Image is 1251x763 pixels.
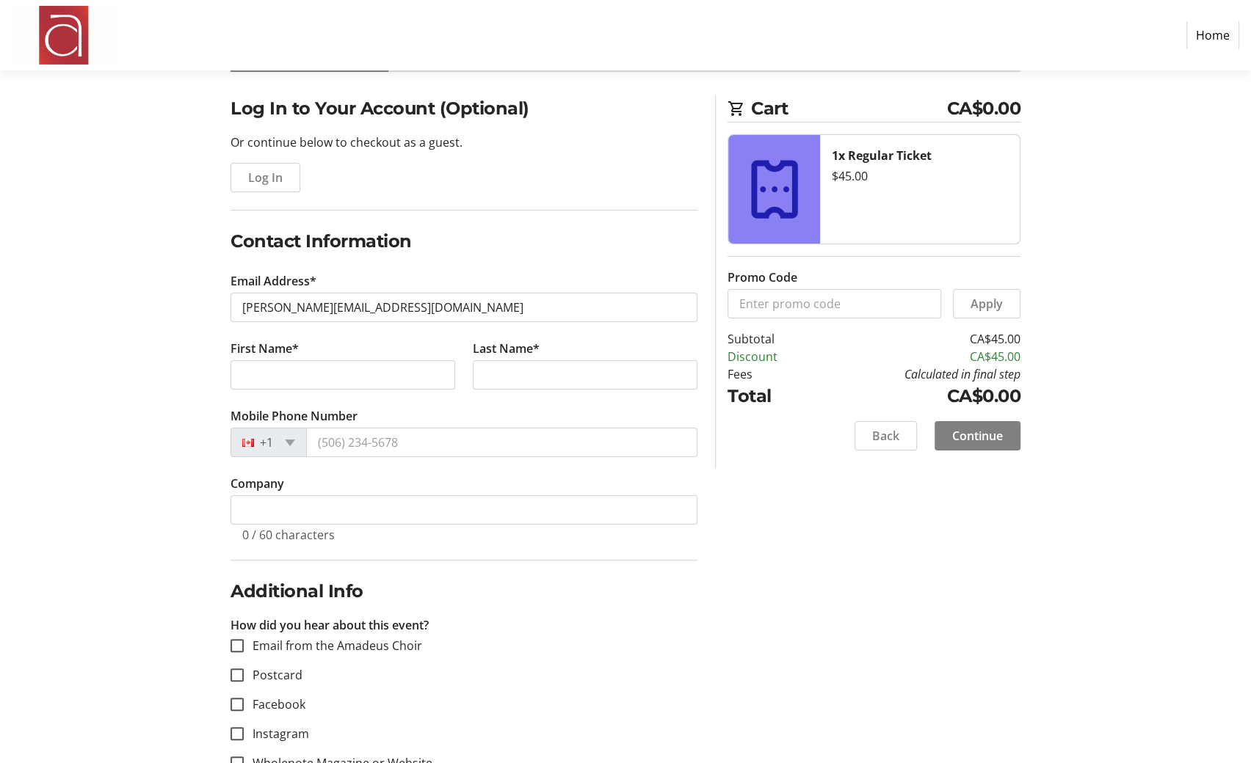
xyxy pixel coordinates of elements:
[306,428,697,457] input: (506) 234-5678
[473,340,540,357] label: Last Name*
[244,696,305,713] label: Facebook
[952,427,1003,445] span: Continue
[231,340,299,357] label: First Name*
[248,169,283,186] span: Log In
[855,421,917,450] button: Back
[953,289,1020,318] button: Apply
[231,616,697,634] p: How did you hear about this event?
[816,383,1020,409] td: CA$0.00
[231,228,697,255] h2: Contact Information
[832,167,1008,185] div: $45.00
[231,163,300,192] button: Log In
[947,95,1021,122] span: CA$0.00
[231,407,358,425] label: Mobile Phone Number
[971,295,1003,313] span: Apply
[816,330,1020,348] td: CA$45.00
[935,421,1020,450] button: Continue
[728,348,816,365] td: Discount
[832,147,932,164] strong: 1x Regular Ticket
[816,348,1020,365] td: CA$45.00
[728,289,941,318] input: Enter promo code
[872,427,899,445] span: Back
[728,269,797,286] label: Promo Code
[728,365,816,383] td: Fees
[728,383,816,409] td: Total
[751,95,947,122] span: Cart
[231,134,697,151] p: Or continue below to checkout as a guest.
[12,6,116,65] img: Amadeus Choir of Greater Toronto 's Logo
[728,330,816,348] td: Subtotal
[816,365,1020,383] td: Calculated in final step
[231,475,284,492] label: Company
[244,666,302,684] label: Postcard
[231,95,697,122] h2: Log In to Your Account (Optional)
[231,578,697,605] h2: Additional Info
[244,637,422,654] label: Email from the Amadeus Choir
[231,272,316,290] label: Email Address*
[242,527,335,543] tr-character-limit: 0 / 60 characters
[244,725,309,742] label: Instagram
[1186,21,1239,49] a: Home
